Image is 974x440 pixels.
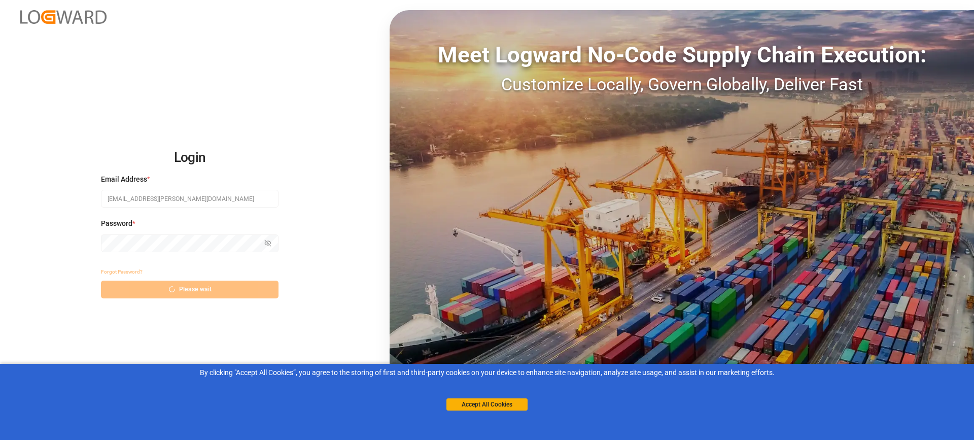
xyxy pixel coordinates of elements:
[390,38,974,72] div: Meet Logward No-Code Supply Chain Execution:
[101,142,279,174] h2: Login
[390,72,974,97] div: Customize Locally, Govern Globally, Deliver Fast
[101,218,132,229] span: Password
[101,190,279,208] input: Enter your email
[7,367,967,378] div: By clicking "Accept All Cookies”, you agree to the storing of first and third-party cookies on yo...
[446,398,528,411] button: Accept All Cookies
[101,174,147,185] span: Email Address
[20,10,107,24] img: Logward_new_orange.png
